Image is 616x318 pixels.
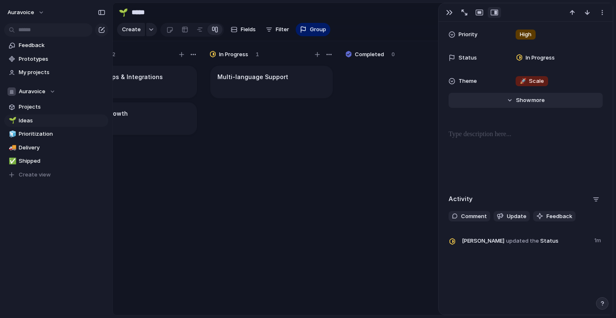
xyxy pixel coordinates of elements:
span: Completed [355,50,384,59]
div: 🚚 [9,143,15,152]
div: 🌱 [9,116,15,125]
button: 🌱 [7,117,16,125]
span: Feedback [19,41,105,50]
span: Projects [19,103,105,111]
span: auravoice [7,8,34,17]
span: Show [516,96,531,104]
span: In Progress [526,54,555,62]
button: Group [296,23,330,36]
button: ✅ [7,157,16,165]
div: 🧊 [9,129,15,139]
h1: Partnerships & Integrations [82,72,163,82]
span: Filter [276,25,289,34]
span: updated the [506,237,539,245]
span: My projects [19,68,105,77]
span: Ideas [19,117,105,125]
span: 1m [594,235,603,245]
span: [PERSON_NAME] [462,237,504,245]
a: Feedback [4,39,108,52]
a: Projects [4,101,108,113]
span: 0 [392,50,395,59]
span: Comment [461,212,487,221]
a: My projects [4,66,108,79]
span: Auravoice [19,87,45,96]
span: Theme [459,77,477,85]
button: Update [494,211,530,222]
span: 🚀 [520,77,526,84]
div: Multi-language Support [210,66,333,98]
span: Group [310,25,326,34]
button: Showmore [449,93,603,108]
span: Shipped [19,157,105,165]
a: Prototypes [4,53,108,65]
button: auravoice [4,6,49,19]
button: Auravoice [4,85,108,98]
button: 🚚 [7,144,16,152]
span: Delivery [19,144,105,152]
button: Create view [4,169,108,181]
span: Scale [520,77,544,85]
span: High [520,30,531,39]
button: 🧊 [7,130,16,138]
span: Status [459,54,477,62]
div: Product Growth [75,102,197,135]
a: ✅Shipped [4,155,108,167]
button: Create [117,23,145,36]
span: Feedback [546,212,572,221]
span: Create [122,25,141,34]
div: ✅ [9,157,15,166]
button: Fields [227,23,259,36]
span: Prototypes [19,55,105,63]
span: 2 [112,50,115,59]
span: In Progress [219,50,248,59]
div: 🌱 [119,7,128,18]
h2: Activity [449,194,473,204]
span: 1 [256,50,259,59]
span: Fields [241,25,256,34]
h1: Multi-language Support [217,72,288,82]
a: 🧊Prioritization [4,128,108,140]
span: Update [507,212,526,221]
span: Prioritization [19,130,105,138]
button: Filter [262,23,292,36]
span: Create view [19,171,51,179]
span: more [531,96,545,104]
span: Status [462,235,589,246]
div: Partnerships & Integrations [75,66,197,98]
a: 🌱Ideas [4,114,108,127]
span: Priority [459,30,477,39]
button: Comment [449,211,490,222]
a: 🚚Delivery [4,142,108,154]
button: 🌱 [117,6,130,19]
button: Feedback [533,211,576,222]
